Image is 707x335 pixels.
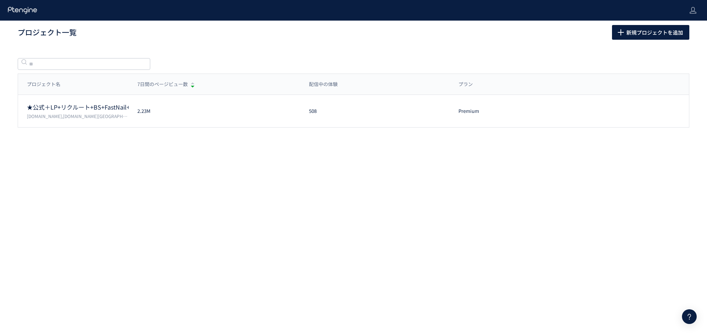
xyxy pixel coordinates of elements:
span: 7日間のページビュー数 [137,81,188,88]
h1: プロジェクト一覧 [18,27,596,38]
span: 新規プロジェクトを追加 [626,25,683,40]
span: 配信中の体験 [309,81,338,88]
div: 2.23M [129,108,300,115]
p: ★公式＋LP+リクルート+BS+FastNail+TKBC [27,103,129,111]
span: プロジェクト名 [27,81,60,88]
div: Premium [450,108,578,115]
div: 508 [300,108,450,115]
p: beauty-media.site,medical-frontier.tokyo,bsclinic-diet.com,tokyo-brain.clinic,bsclinic-recruit.co... [27,113,129,119]
button: 新規プロジェクトを追加 [612,25,689,40]
span: プラン [458,81,473,88]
